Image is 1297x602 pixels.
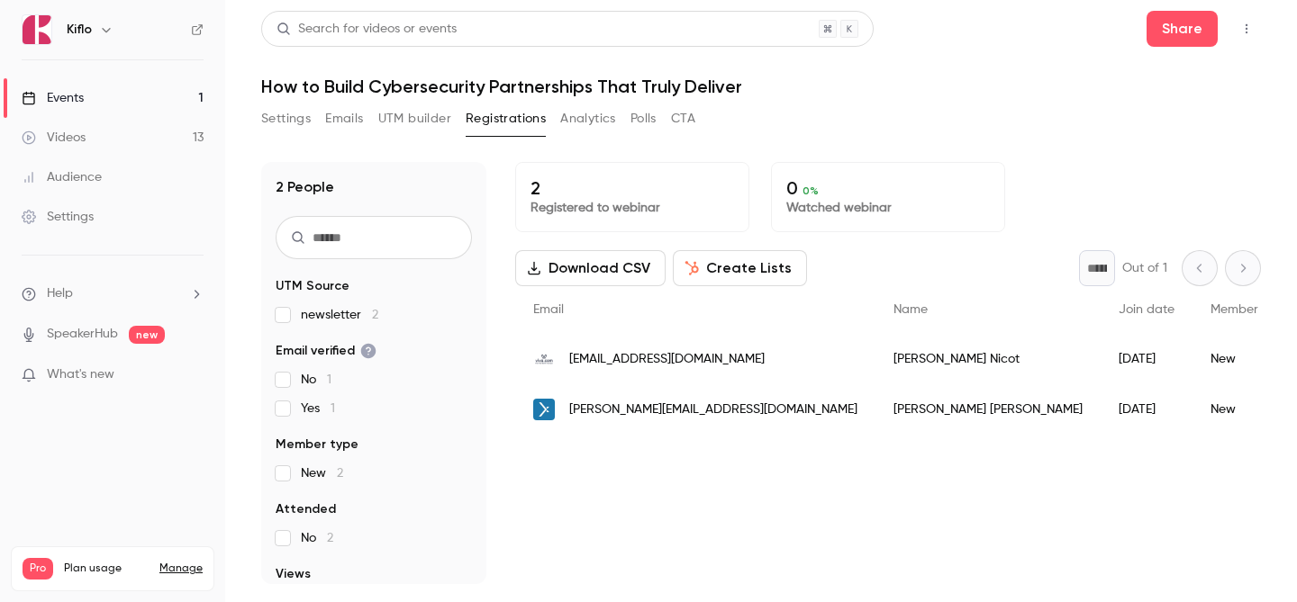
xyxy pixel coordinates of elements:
[531,199,734,217] p: Registered to webinar
[64,562,149,576] span: Plan usage
[276,176,334,198] h1: 2 People
[533,399,555,420] img: xopero.com
[786,177,990,199] p: 0
[1101,384,1193,435] div: [DATE]
[276,500,336,518] span: Attended
[22,284,204,303] li: help-dropdown-opener
[630,104,657,133] button: Polls
[569,400,857,419] span: [PERSON_NAME][EMAIL_ADDRESS][DOMAIN_NAME]
[301,464,343,482] span: New
[22,168,102,186] div: Audience
[276,436,358,454] span: Member type
[671,104,695,133] button: CTA
[337,467,343,480] span: 2
[129,326,165,344] span: new
[277,20,457,39] div: Search for videos or events
[531,177,734,199] p: 2
[47,284,73,303] span: Help
[276,565,311,583] span: Views
[803,184,819,197] span: 0 %
[893,303,928,316] span: Name
[1101,334,1193,384] div: [DATE]
[47,325,118,344] a: SpeakerHub
[1211,303,1288,316] span: Member type
[261,104,311,133] button: Settings
[466,104,546,133] button: Registrations
[1122,259,1167,277] p: Out of 1
[533,354,555,365] img: viva.com
[261,76,1261,97] h1: How to Build Cybersecurity Partnerships That Truly Deliver
[301,306,378,324] span: newsletter
[327,532,333,544] span: 2
[327,373,331,386] span: 1
[875,334,1101,384] div: [PERSON_NAME] Nicot
[786,199,990,217] p: Watched webinar
[515,250,666,286] button: Download CSV
[533,303,564,316] span: Email
[182,367,204,383] iframe: Noticeable Trigger
[673,250,807,286] button: Create Lists
[331,402,335,415] span: 1
[22,89,84,107] div: Events
[276,277,349,295] span: UTM Source
[569,350,765,369] span: [EMAIL_ADDRESS][DOMAIN_NAME]
[372,309,378,321] span: 2
[23,558,53,580] span: Pro
[301,371,331,389] span: No
[276,342,376,360] span: Email verified
[560,104,616,133] button: Analytics
[301,400,335,418] span: Yes
[23,15,51,44] img: Kiflo
[67,21,92,39] h6: Kiflo
[22,129,86,147] div: Videos
[47,365,114,384] span: What's new
[301,529,333,547] span: No
[159,562,203,576] a: Manage
[1119,303,1175,316] span: Join date
[325,104,363,133] button: Emails
[1147,11,1218,47] button: Share
[378,104,451,133] button: UTM builder
[22,208,94,226] div: Settings
[875,384,1101,435] div: [PERSON_NAME] [PERSON_NAME]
